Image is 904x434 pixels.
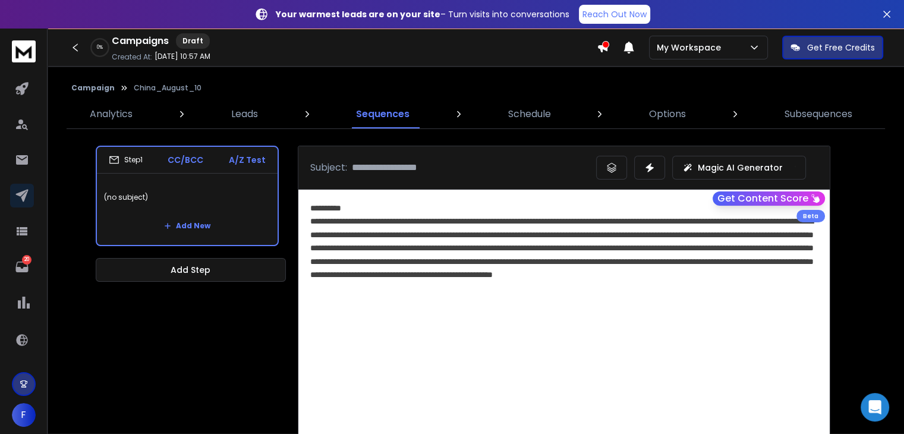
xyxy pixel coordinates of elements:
[356,107,410,121] p: Sequences
[83,100,140,128] a: Analytics
[657,42,726,54] p: My Workspace
[229,154,266,166] p: A/Z Test
[112,34,169,48] h1: Campaigns
[508,107,551,121] p: Schedule
[12,40,36,62] img: logo
[782,36,883,59] button: Get Free Credits
[109,155,143,165] div: Step 1
[785,107,852,121] p: Subsequences
[10,255,34,279] a: 20
[155,214,220,238] button: Add New
[97,44,103,51] p: 0 %
[96,258,286,282] button: Add Step
[861,393,889,422] div: Open Intercom Messenger
[649,107,686,121] p: Options
[807,42,875,54] p: Get Free Credits
[134,83,201,93] p: China_August_10
[12,403,36,427] button: F
[90,107,133,121] p: Analytics
[276,8,440,20] strong: Your warmest leads are on your site
[176,33,210,49] div: Draft
[582,8,647,20] p: Reach Out Now
[796,210,825,222] div: Beta
[777,100,859,128] a: Subsequences
[22,255,32,265] p: 20
[642,100,693,128] a: Options
[672,156,806,180] button: Magic AI Generator
[104,181,270,214] p: (no subject)
[112,52,152,62] p: Created At:
[713,191,825,206] button: Get Content Score
[168,154,203,166] p: CC/BCC
[224,100,265,128] a: Leads
[231,107,258,121] p: Leads
[349,100,417,128] a: Sequences
[276,8,569,20] p: – Turn visits into conversations
[96,146,279,246] li: Step1CC/BCCA/Z Test(no subject)Add New
[501,100,558,128] a: Schedule
[155,52,210,61] p: [DATE] 10:57 AM
[71,83,115,93] button: Campaign
[698,162,783,174] p: Magic AI Generator
[579,5,650,24] a: Reach Out Now
[310,161,347,175] p: Subject:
